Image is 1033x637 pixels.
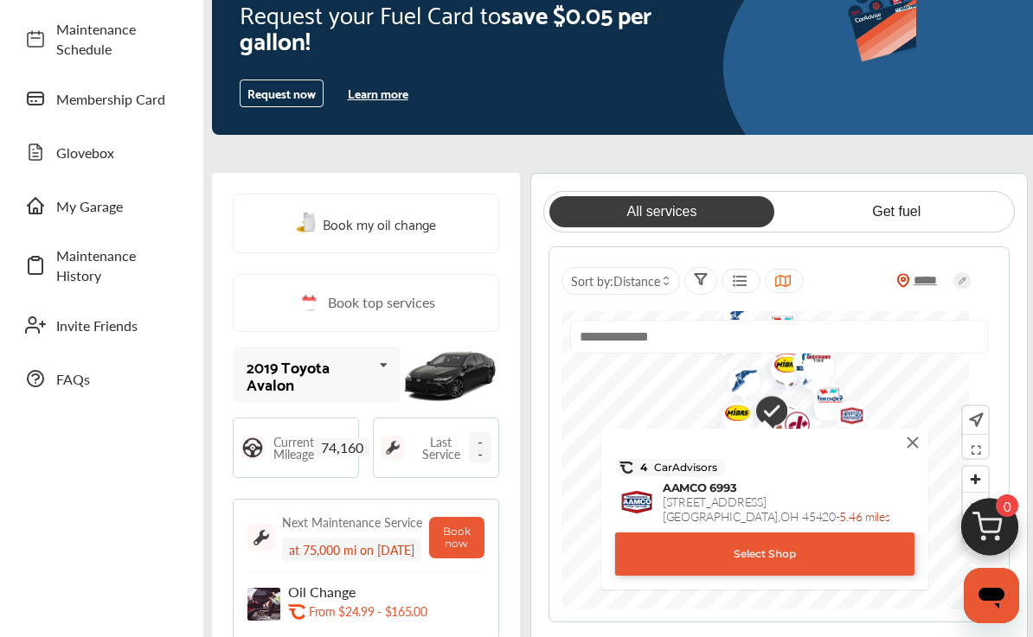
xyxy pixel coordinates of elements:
[615,532,914,576] div: Select Shop
[56,19,177,59] span: Maintenance Schedule
[282,513,422,531] div: Next Maintenance Service
[314,438,370,457] span: 74,160
[401,338,499,411] img: mobile_12849_st0640_046.jpg
[715,358,759,409] div: Map marker
[948,490,1031,573] img: cart_icon.3d0951e8.svg
[663,481,736,494] span: AAMCO 6993
[823,391,866,445] div: Map marker
[780,338,823,387] div: Map marker
[241,436,265,460] img: steering_logo
[697,417,743,474] img: logo-take5.png
[341,80,415,106] button: Learn more
[874,419,917,455] div: Map marker
[799,373,843,427] div: Map marker
[743,386,787,439] img: check-icon.521c8815.svg
[56,196,177,216] span: My Garage
[786,351,830,402] div: Map marker
[697,417,741,474] div: Map marker
[823,391,869,445] img: logo-aamco.png
[613,272,660,290] span: Distance
[903,433,922,452] img: close-icon.bf49430b.svg
[233,274,499,332] a: Book top services
[16,183,186,228] a: My Garage
[549,196,774,227] a: All services
[296,213,318,234] img: oil-change.e5047c97.svg
[296,212,436,235] a: Book my oil change
[896,273,910,288] img: location_vector_orange.38f05af8.svg
[56,89,177,109] span: Membership Card
[695,418,741,473] img: logo-valvoline.png
[247,358,372,392] div: 2019 Toyota Avalon
[561,311,969,609] canvas: Map
[695,418,738,473] div: Map marker
[619,461,633,475] img: caradvise_icon.5c74104a.svg
[247,524,275,551] img: maintenance_logo
[801,383,847,420] img: logo-monro.png
[619,485,654,519] img: logo-aamco.png
[16,10,186,67] a: Maintenance Schedule
[56,315,177,335] span: Invite Friends
[966,411,984,430] img: recenter.ce011a49.svg
[780,338,825,387] img: logo-mopar.png
[16,356,186,401] a: FAQs
[297,292,319,314] img: cal_icon.0803b883.svg
[16,76,186,121] a: Membership Card
[240,80,324,107] button: Request now
[790,342,836,379] img: logo-discount-tire.png
[571,272,660,290] span: Sort by :
[273,436,314,460] span: Current Mileage
[663,507,890,525] span: [GEOGRAPHIC_DATA] , OH 45420 -
[709,393,754,438] img: Midas+Logo_RGB.png
[328,292,435,314] span: Book top services
[784,196,1009,227] a: Get fuel
[663,493,767,510] span: [STREET_ADDRESS]
[16,303,186,347] a: Invite Friends
[647,462,717,474] span: CarAdvisors
[801,384,847,420] img: logo-tire-choice.png
[288,583,465,600] p: Oil Change
[282,538,421,562] div: at 75,000 mi on [DATE]
[801,383,844,420] div: Map marker
[414,436,469,460] span: Last Service
[323,212,436,235] span: Book my oil change
[996,494,1018,517] span: 0
[735,378,795,444] div: Map marker
[715,358,761,409] img: logo-goodyear.png
[709,393,752,438] div: Map marker
[963,467,988,492] button: Zoom in
[786,351,832,402] img: logo-goodyear.png
[964,568,1019,623] iframe: Button to launch messaging window
[16,130,186,175] a: Glovebox
[16,237,186,294] a: Maintenance History
[874,419,920,455] img: logo-tire-choice.png
[469,432,491,463] span: --
[56,369,177,389] span: FAQs
[247,588,280,621] img: oil-change-thumb.jpg
[790,342,833,379] div: Map marker
[768,399,812,454] div: Map marker
[801,384,844,420] div: Map marker
[247,570,484,571] img: border-line.da1032d4.svg
[56,143,177,162] span: Glovebox
[56,245,177,285] span: Maintenance History
[309,603,427,620] p: From $24.99 - $165.00
[839,507,889,525] span: 5.46 miles
[429,517,484,558] button: Book now
[381,436,405,460] img: maintenance_logo
[633,461,717,475] span: 4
